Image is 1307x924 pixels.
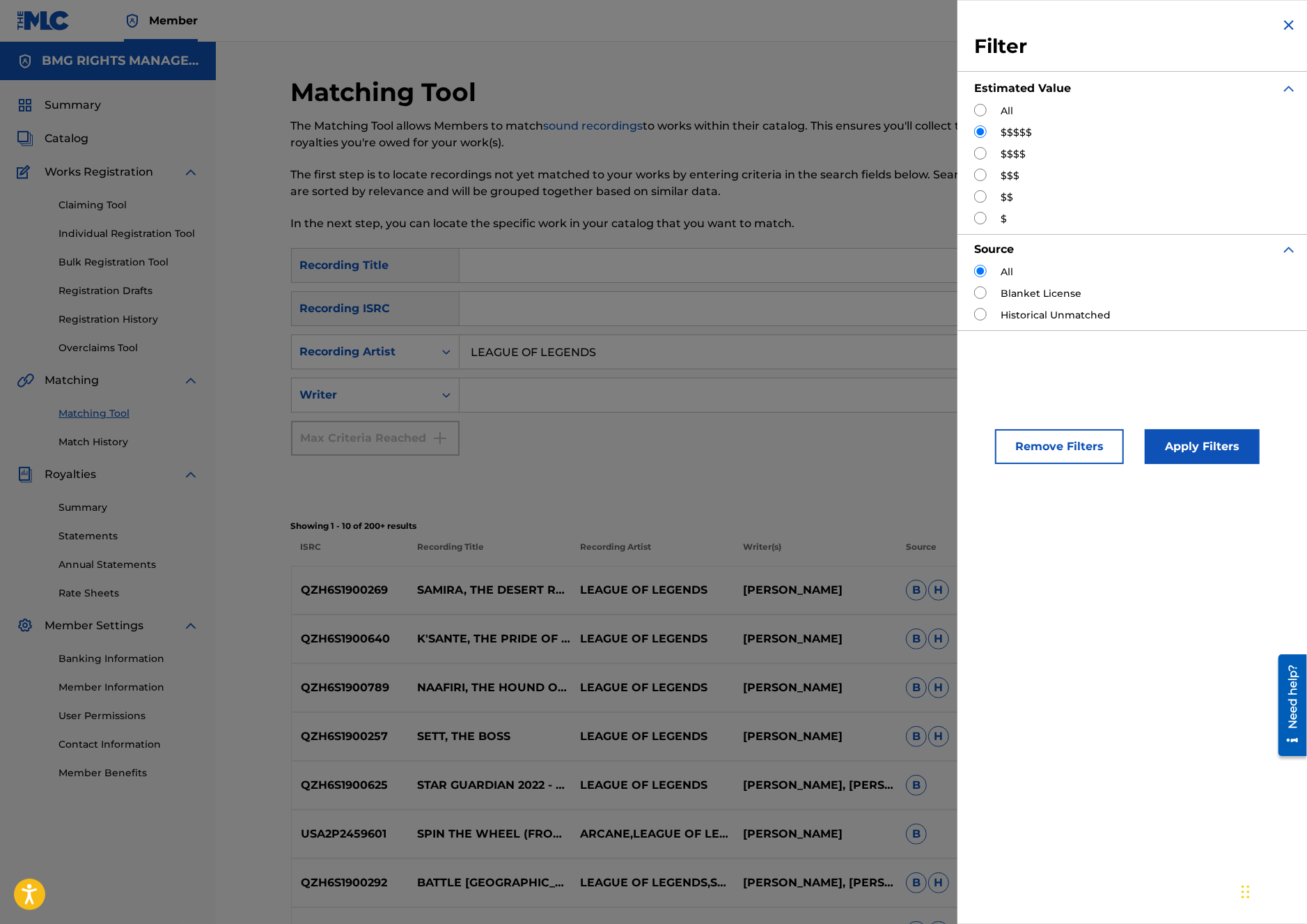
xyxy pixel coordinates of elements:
p: Source [906,541,937,566]
form: Search Form [291,248,1232,511]
label: $ [1001,212,1007,226]
p: [PERSON_NAME], [PERSON_NAME] [734,875,897,891]
a: Overclaims Tool [58,341,199,355]
span: Matching [45,372,99,389]
a: Summary [58,500,199,515]
div: Recording Artist [300,344,425,360]
a: Matching Tool [58,406,199,421]
span: H [928,872,949,893]
a: Member Information [58,680,199,695]
p: QZH6S1900269 [292,582,409,599]
label: $$ [1001,190,1013,205]
a: sound recordings [544,119,643,132]
p: LEAGUE OF LEGENDS [571,631,734,647]
p: Showing 1 - 10 of 200+ results [291,520,1232,532]
span: Works Registration [45,164,153,180]
p: QZH6S1900640 [292,631,409,647]
img: expand [1281,80,1297,97]
span: Royalties [45,466,96,483]
p: [PERSON_NAME] [734,826,897,842]
h2: Matching Tool [291,77,484,108]
p: LEAGUE OF LEGENDS [571,582,734,599]
a: Banking Information [58,652,199,666]
p: Recording Artist [571,541,734,566]
a: Contact Information [58,737,199,752]
p: NAAFIRI, THE HOUND OF A HUNDRED BITES [408,679,571,696]
span: B [906,872,927,893]
label: Historical Unmatched [1001,308,1111,323]
img: Matching [17,372,34,389]
p: [PERSON_NAME] [734,631,897,647]
a: Bulk Registration Tool [58,255,199,270]
p: K'SANTE, THE PRIDE OF NAZUMAH [408,631,571,647]
span: H [928,726,949,747]
label: All [1001,104,1013,118]
p: [PERSON_NAME] [734,679,897,696]
p: In the next step, you can locate the specific work in your catalog that you want to match. [291,215,1016,232]
span: Summary [45,97,101,114]
span: Member Settings [45,617,143,634]
label: Blanket License [1001,286,1081,301]
p: Recording Title [407,541,570,566]
a: Registration History [58,312,199,327]
span: Catalog [45,130,88,147]
img: Member Settings [17,617,33,634]
span: H [928,629,949,649]
strong: Estimated Value [974,82,1071,95]
img: Works Registration [17,164,35,180]
img: Accounts [17,53,33,70]
strong: Source [974,242,1014,256]
a: Individual Registration Tool [58,226,199,241]
p: [PERSON_NAME] [734,728,897,745]
p: Writer(s) [734,541,897,566]
p: QZH6S1900625 [292,777,409,794]
img: expand [182,164,199,180]
p: ARCANE,LEAGUE OF LEGENDS [571,826,734,842]
div: Drag [1242,871,1250,913]
span: Member [149,13,198,29]
a: Statements [58,529,199,544]
label: All [1001,265,1013,279]
img: Catalog [17,130,33,147]
p: LEAGUE OF LEGENDS [571,679,734,696]
p: SAMIRA, THE DESERT ROSE [408,582,571,599]
p: STAR GUARDIAN 2022 - OFFICIAL ORCHESTRAL THEME [408,777,571,794]
p: USA2P2459601 [292,826,409,842]
span: B [906,677,927,698]
p: QZH6S1900789 [292,679,409,696]
a: Rate Sheets [58,586,199,601]
p: SPIN THE WHEEL (FROM THE SERIES ARCANE LEAGUE OF LEGENDS) [408,826,571,842]
p: [PERSON_NAME], [PERSON_NAME] [734,777,897,794]
img: expand [182,372,199,389]
a: SummarySummary [17,97,101,114]
a: User Permissions [58,709,199,723]
p: BATTLE [GEOGRAPHIC_DATA] - 2020 [408,875,571,891]
p: [PERSON_NAME] [734,582,897,599]
h5: BMG RIGHTS MANAGEMENT US, LLC [42,53,199,69]
label: $$$$$ [1001,125,1032,140]
p: LEAGUE OF LEGENDS [571,777,734,794]
a: Annual Statements [58,557,199,572]
a: Member Benefits [58,766,199,780]
img: Top Rightsholder [124,13,141,29]
button: Apply Filters [1145,429,1260,464]
p: The first step is to locate recordings not yet matched to your works by entering criteria in the ... [291,167,1016,200]
button: Remove Filters [995,429,1124,464]
img: Summary [17,97,33,114]
img: MLC Logo [17,10,70,31]
iframe: Chat Widget [1237,857,1307,924]
a: Claiming Tool [58,198,199,213]
p: QZH6S1900292 [292,875,409,891]
img: Royalties [17,466,33,483]
div: Writer [300,387,425,403]
label: $$$ [1001,169,1019,183]
a: Match History [58,435,199,449]
span: H [928,677,949,698]
iframe: Resource Center [1268,649,1307,761]
img: close [1281,17,1297,33]
p: LEAGUE OF LEGENDS [571,728,734,745]
p: ISRC [291,541,408,566]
